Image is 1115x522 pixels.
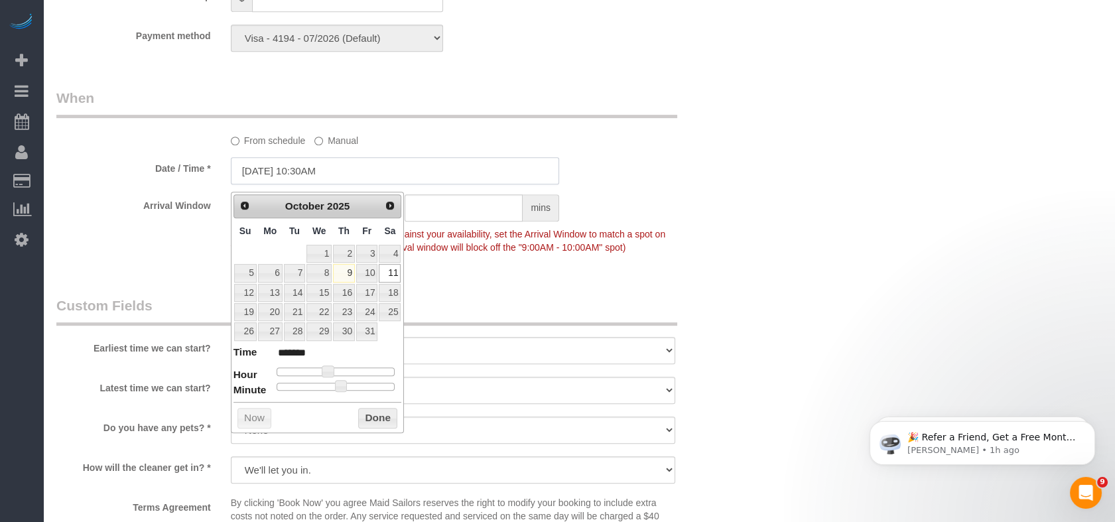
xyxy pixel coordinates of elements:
a: 7 [284,264,305,282]
span: Monday [263,226,277,236]
iframe: Intercom live chat [1070,477,1102,509]
label: Latest time we can start? [46,377,221,395]
span: To make this booking count against your availability, set the Arrival Window to match a spot on y... [231,229,665,253]
a: 4 [379,245,401,263]
a: 10 [356,264,377,282]
span: 9 [1097,477,1108,488]
a: 17 [356,284,377,302]
a: 30 [333,322,355,340]
span: Tuesday [289,226,300,236]
a: 23 [333,303,355,321]
span: 2025 [327,200,350,212]
span: Saturday [384,226,395,236]
input: MM/DD/YYYY HH:MM [231,157,559,184]
a: 25 [379,303,401,321]
label: Manual [314,129,358,147]
a: 1 [306,245,332,263]
a: 12 [234,284,257,302]
label: How will the cleaner get in? * [46,456,221,474]
a: 31 [356,322,377,340]
a: 15 [306,284,332,302]
a: 13 [258,284,283,302]
a: 9 [333,264,355,282]
a: 20 [258,303,283,321]
span: Next [385,200,395,211]
a: 27 [258,322,283,340]
dt: Time [233,345,257,361]
label: Earliest time we can start? [46,337,221,355]
a: 5 [234,264,257,282]
span: mins [523,194,559,222]
p: Message from Ellie, sent 1h ago [58,51,229,63]
span: Prev [239,200,250,211]
label: From schedule [231,129,306,147]
iframe: Intercom notifications message [850,393,1115,486]
a: 21 [284,303,305,321]
input: Manual [314,137,323,145]
label: Payment method [46,25,221,42]
img: Automaid Logo [8,13,34,32]
dt: Minute [233,383,267,399]
a: 8 [306,264,332,282]
span: Sunday [239,226,251,236]
label: Do you have any pets? * [46,417,221,434]
input: From schedule [231,137,239,145]
button: Done [358,408,397,429]
label: Date / Time * [46,157,221,175]
legend: When [56,88,677,118]
a: 28 [284,322,305,340]
a: Next [381,196,400,215]
a: 19 [234,303,257,321]
button: Now [237,408,271,429]
a: 14 [284,284,305,302]
a: 26 [234,322,257,340]
a: 3 [356,245,377,263]
a: 6 [258,264,283,282]
dt: Hour [233,367,257,384]
a: 2 [333,245,355,263]
a: 18 [379,284,401,302]
label: Terms Agreement [46,496,221,514]
a: 22 [306,303,332,321]
span: October [285,200,324,212]
legend: Custom Fields [56,296,677,326]
span: Wednesday [312,226,326,236]
a: Prev [235,196,254,215]
span: Friday [362,226,371,236]
label: Arrival Window [46,194,221,212]
span: Thursday [338,226,350,236]
a: 24 [356,303,377,321]
a: 16 [333,284,355,302]
a: 11 [379,264,401,282]
span: 🎉 Refer a Friend, Get a Free Month! 🎉 Love Automaid? Share the love! When you refer a friend who ... [58,38,227,181]
a: 29 [306,322,332,340]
